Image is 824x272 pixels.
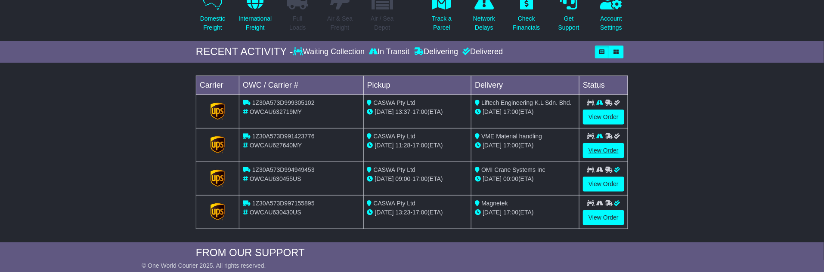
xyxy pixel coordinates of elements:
span: 13:23 [396,209,411,216]
img: GetCarrierServiceLogo [211,170,225,187]
span: 17:00 [503,209,518,216]
span: [DATE] [375,175,394,182]
span: [DATE] [375,209,394,216]
span: OWCAU630455US [250,175,301,182]
div: - (ETA) [367,141,468,150]
td: Delivery [471,76,579,95]
p: Full Loads [287,14,308,32]
span: 17:00 [412,108,427,115]
span: 17:00 [412,209,427,216]
p: Get Support [558,14,579,32]
span: 09:00 [396,175,411,182]
div: (ETA) [475,141,576,150]
div: Delivering [412,47,460,57]
p: Account Settings [601,14,623,32]
a: View Order [583,210,624,225]
span: Magnetek [481,200,508,207]
span: 17:00 [412,142,427,149]
div: FROM OUR SUPPORT [196,247,628,259]
span: [DATE] [483,175,502,182]
span: [DATE] [483,209,502,216]
td: Status [579,76,628,95]
span: VME Material handling [481,133,542,140]
span: [DATE] [375,142,394,149]
img: GetCarrierServiceLogo [211,136,225,153]
p: International Freight [239,14,272,32]
span: 17:00 [503,108,518,115]
div: In Transit [367,47,412,57]
p: Domestic Freight [200,14,225,32]
div: - (ETA) [367,174,468,183]
p: Network Delays [473,14,495,32]
span: 1Z30A573D999305102 [252,99,315,106]
div: Delivered [460,47,503,57]
span: [DATE] [375,108,394,115]
p: Track a Parcel [432,14,452,32]
div: (ETA) [475,208,576,217]
div: (ETA) [475,107,576,116]
span: 17:00 [412,175,427,182]
span: 13:37 [396,108,411,115]
span: 1Z30A573D997155895 [252,200,315,207]
div: - (ETA) [367,107,468,116]
div: - (ETA) [367,208,468,217]
span: CASWA Pty Ltd [374,133,416,140]
p: Check Financials [513,14,540,32]
td: Carrier [196,76,239,95]
p: Air & Sea Freight [327,14,353,32]
span: OWCAU632719MY [250,108,302,115]
span: 11:28 [396,142,411,149]
span: OWCAU627640MY [250,142,302,149]
div: (ETA) [475,174,576,183]
span: [DATE] [483,142,502,149]
div: Waiting Collection [293,47,367,57]
span: 1Z30A573D991423776 [252,133,315,140]
span: OMI Crane Systems Inc [481,166,545,173]
span: CASWA Pty Ltd [374,99,416,106]
span: [DATE] [483,108,502,115]
td: OWC / Carrier # [239,76,364,95]
a: View Order [583,177,624,192]
img: GetCarrierServiceLogo [211,103,225,120]
span: 17:00 [503,142,518,149]
span: Liftech Engineering K.L Sdn. Bhd. [481,99,572,106]
span: OWCAU630430US [250,209,301,216]
a: View Order [583,110,624,125]
div: RECENT ACTIVITY - [196,46,293,58]
span: 1Z30A573D994949453 [252,166,315,173]
span: © One World Courier 2025. All rights reserved. [142,262,266,269]
a: View Order [583,143,624,158]
p: Air / Sea Depot [371,14,394,32]
span: CASWA Pty Ltd [374,166,416,173]
img: GetCarrierServiceLogo [211,203,225,220]
span: 00:00 [503,175,518,182]
td: Pickup [363,76,471,95]
span: CASWA Pty Ltd [374,200,416,207]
